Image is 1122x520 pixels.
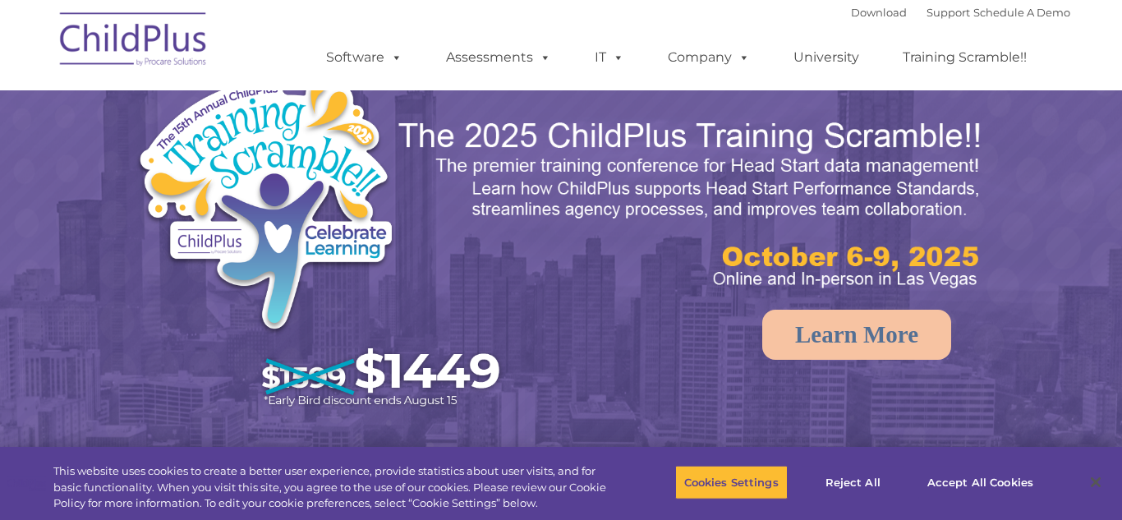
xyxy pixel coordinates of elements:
div: This website uses cookies to create a better user experience, provide statistics about user visit... [53,463,617,512]
a: Assessments [430,41,568,74]
a: Training Scramble!! [886,41,1043,74]
img: ChildPlus by Procare Solutions [52,1,216,83]
a: Software [310,41,419,74]
a: Company [651,41,766,74]
button: Cookies Settings [675,465,788,499]
a: Schedule A Demo [973,6,1070,19]
font: | [851,6,1070,19]
button: Reject All [802,465,904,499]
a: Download [851,6,907,19]
a: University [777,41,876,74]
a: Learn More [762,310,951,360]
a: IT [578,41,641,74]
button: Accept All Cookies [918,465,1042,499]
a: Support [927,6,970,19]
button: Close [1078,464,1114,500]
